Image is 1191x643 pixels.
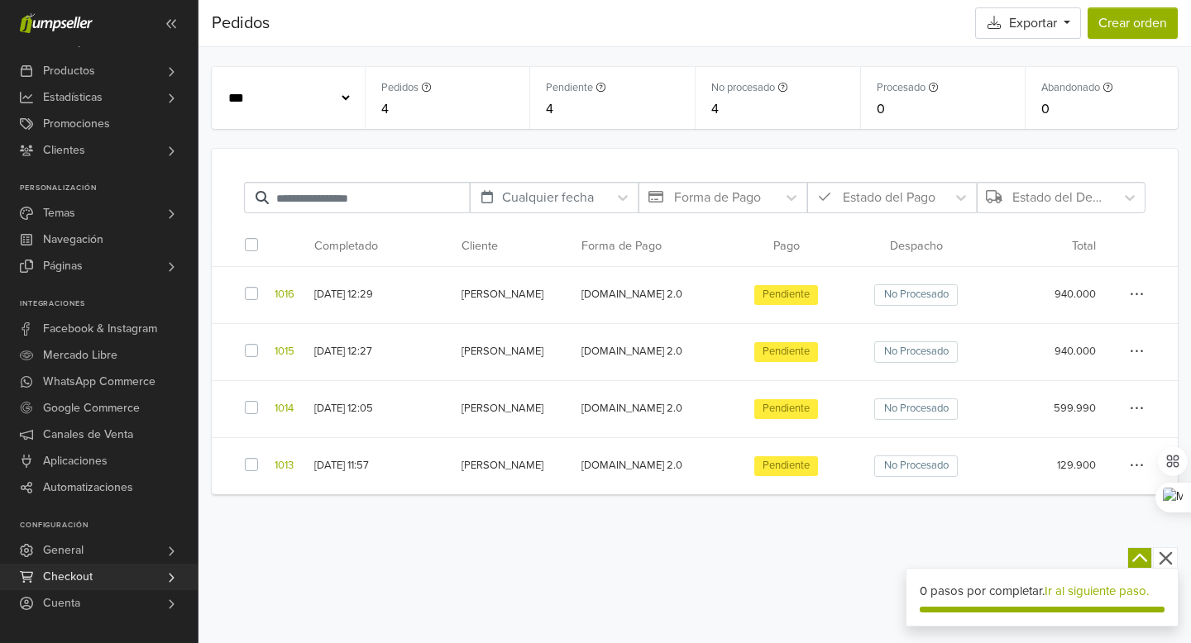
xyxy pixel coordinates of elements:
[381,99,389,119] span: 4
[648,188,768,207] div: Forma de Pago
[462,458,565,474] div: [PERSON_NAME]
[999,237,1096,255] div: Total
[43,58,95,84] span: Productos
[999,458,1096,474] div: 129.900
[874,341,958,364] span: No Procesado
[754,342,819,363] span: Pendiente
[711,80,775,96] small: No procesado
[275,458,294,474] a: 1013
[1045,583,1149,598] a: Ir al siguiente paso.
[754,456,819,477] span: Pendiente
[546,99,553,119] span: 4
[43,137,85,164] span: Clientes
[43,84,103,111] span: Estadísticas
[275,401,294,417] a: 1014
[999,401,1096,417] div: 599.990
[294,226,455,267] th: Completado
[874,398,958,421] span: No Procesado
[546,80,593,96] small: Pendiente
[43,395,140,422] span: Google Commerce
[43,226,103,253] span: Navegación
[381,80,419,96] small: Pedidos
[754,399,819,420] span: Pendiente
[43,200,75,226] span: Temas
[20,521,198,531] p: Configuración
[43,448,108,474] span: Aplicaciones
[314,458,445,474] div: [DATE] 11:57
[877,80,926,96] small: Procesado
[581,344,682,360] span: [DOMAIN_NAME] 2.0
[212,7,270,40] div: Pedidos
[43,564,93,590] span: Checkout
[455,226,572,267] th: Cliente
[314,344,445,360] div: [DATE] 12:27
[20,299,198,309] p: Integraciones
[462,287,565,303] div: [PERSON_NAME]
[877,99,885,119] span: 0
[43,474,133,501] span: Automatizaciones
[462,401,565,417] div: [PERSON_NAME]
[43,111,110,137] span: Promociones
[1041,80,1100,96] small: Abandonado
[43,316,157,342] span: Facebook & Instagram
[479,188,600,207] div: Cualquier fecha
[975,7,1081,39] button: Exportar
[43,422,133,448] span: Canales de Venta
[43,253,83,279] span: Páginas
[581,458,682,474] span: [DOMAIN_NAME] 2.0
[999,344,1096,360] div: 940.000
[43,537,84,564] span: General
[462,344,565,360] div: [PERSON_NAME]
[853,226,979,267] th: Despacho
[754,285,819,306] span: Pendiente
[1088,7,1178,39] button: Crear orden
[581,287,682,303] span: [DOMAIN_NAME] 2.0
[920,582,1165,601] div: 0 pasos por completar.
[43,590,80,617] span: Cuenta
[275,344,294,360] a: 1015
[816,188,937,207] div: Estado del Pago
[1041,99,1050,119] span: 0
[581,401,682,417] span: [DOMAIN_NAME] 2.0
[874,284,958,307] span: No Procesado
[314,401,445,417] div: [DATE] 12:05
[986,188,1107,207] div: Estado del Despacho
[314,287,445,303] div: [DATE] 12:29
[572,226,720,267] th: Forma de Pago
[711,99,719,119] span: 4
[43,369,155,395] span: WhatsApp Commerce
[999,287,1096,303] div: 940.000
[720,226,854,267] th: Pago
[275,287,294,303] a: 1016
[20,183,198,193] p: Personalización
[874,455,958,478] span: No Procesado
[43,342,117,369] span: Mercado Libre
